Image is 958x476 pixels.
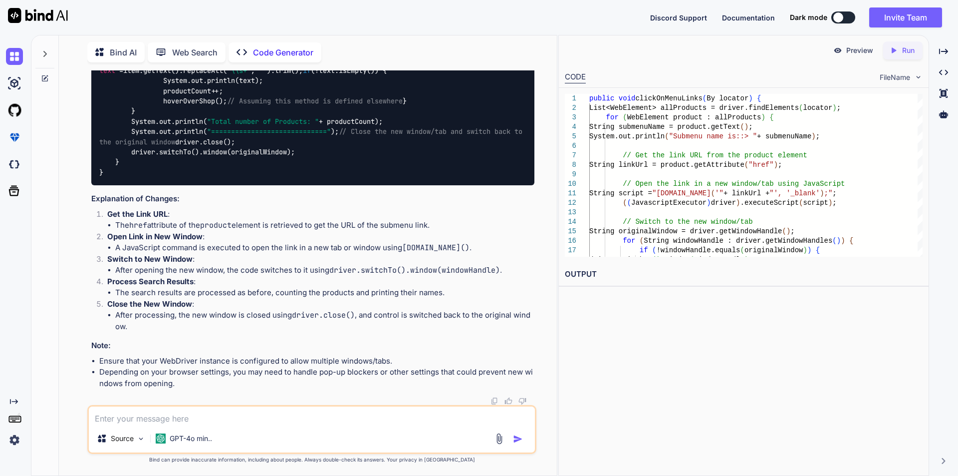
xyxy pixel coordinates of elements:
span: ; [790,227,794,235]
span: ents [782,104,799,112]
p: Source [111,434,134,444]
span: ( [623,113,627,121]
span: WebElement product : allProducts [627,113,761,121]
p: : [107,254,534,265]
h3: Explanation of Changes: [91,193,534,205]
img: preview [833,46,842,55]
span: // Switch to the new window/tab [623,218,752,226]
span: ( [639,237,643,245]
li: After processing, the new window is closed using , and control is switched back to the original w... [115,310,534,332]
code: href [129,220,147,230]
span: if [639,246,648,254]
button: Documentation [722,12,775,23]
span: Discord Support [650,13,707,22]
span: void [618,94,635,102]
div: 10 [565,179,576,189]
div: 1 [565,94,576,103]
span: Documentation [722,13,775,22]
span: ) [832,104,836,112]
span: ( [711,189,715,197]
img: GPT-4o mini [156,434,166,444]
span: ( [740,246,744,254]
code: driver.close() [292,310,355,320]
p: : [107,209,534,220]
span: ( [665,132,669,140]
img: Bind AI [8,8,68,23]
div: 4 [565,122,576,132]
span: ( [690,256,694,264]
span: ; [778,161,782,169]
img: attachment [493,433,505,445]
div: 17 [565,246,576,255]
p: : [107,231,534,243]
span: ( [652,246,656,254]
span: ;" [824,189,832,197]
span: "Submenu name is::> " [669,132,756,140]
h2: OUTPUT [559,263,929,286]
span: for [623,237,635,245]
p: Bind AI [110,46,137,58]
img: Pick Models [137,435,145,443]
span: !windowHandle.equals [656,246,740,254]
div: 5 [565,132,576,141]
span: + submenuName [757,132,811,140]
span: script [803,199,828,207]
span: "href" [748,161,773,169]
code: product [200,220,232,230]
p: Web Search [172,46,218,58]
li: A JavaScript command is executed to open the link in a new tab or window using . [115,242,534,254]
button: Discord Support [650,12,707,23]
span: String script = [589,189,652,197]
span: + linkUrl + [723,189,769,197]
span: ( [744,161,748,169]
li: The search results are processed as before, counting the products and printing their names. [115,287,534,299]
span: ( [623,199,627,207]
span: public [589,94,614,102]
p: : [107,276,534,288]
img: settings [6,432,23,449]
span: ( [799,199,803,207]
span: if [303,66,311,75]
span: ( [799,104,803,112]
div: 16 [565,236,576,246]
code: driver.switchTo().window(windowHandle) [329,265,500,275]
img: darkCloudIdeIcon [6,156,23,173]
span: ( [652,256,656,264]
span: ) [811,132,815,140]
div: 9 [565,170,576,179]
span: ) [841,237,845,245]
div: 15 [565,227,576,236]
span: '" [715,189,723,197]
span: ( [627,199,631,207]
div: 3 [565,113,576,122]
span: ) [828,199,832,207]
span: text [99,66,115,75]
span: ) [748,94,752,102]
span: ; [748,256,752,264]
div: 2 [565,103,576,113]
img: copy [490,397,498,405]
p: Bind can provide inaccurate information, including about people. Always double-check its answers.... [87,456,536,464]
div: 6 [565,141,576,151]
span: ) [656,256,660,264]
div: 12 [565,198,576,208]
span: ) [707,199,711,207]
span: ) [803,246,807,254]
span: FileName [880,72,910,82]
span: ) [744,123,748,131]
span: "=============================" [207,127,331,136]
span: String originalWindow = driver.getWindowHa [589,227,765,235]
strong: Get the Link URL [107,209,168,219]
p: : [107,299,534,310]
code: [DOMAIN_NAME]() [402,243,470,253]
span: clickOnMenuLinks [635,94,702,102]
strong: Close the New Window [107,299,192,309]
li: Depending on your browser settings, you may need to handle pop-up blockers or other settings that... [99,367,534,389]
span: By locator [707,94,748,102]
span: driver.switchTo [589,256,652,264]
span: ) [820,189,824,197]
div: CODE [565,71,586,83]
strong: Open Link in New Window [107,232,203,241]
span: = [119,66,123,75]
span: String linkUrl = product.getAttribute [589,161,744,169]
